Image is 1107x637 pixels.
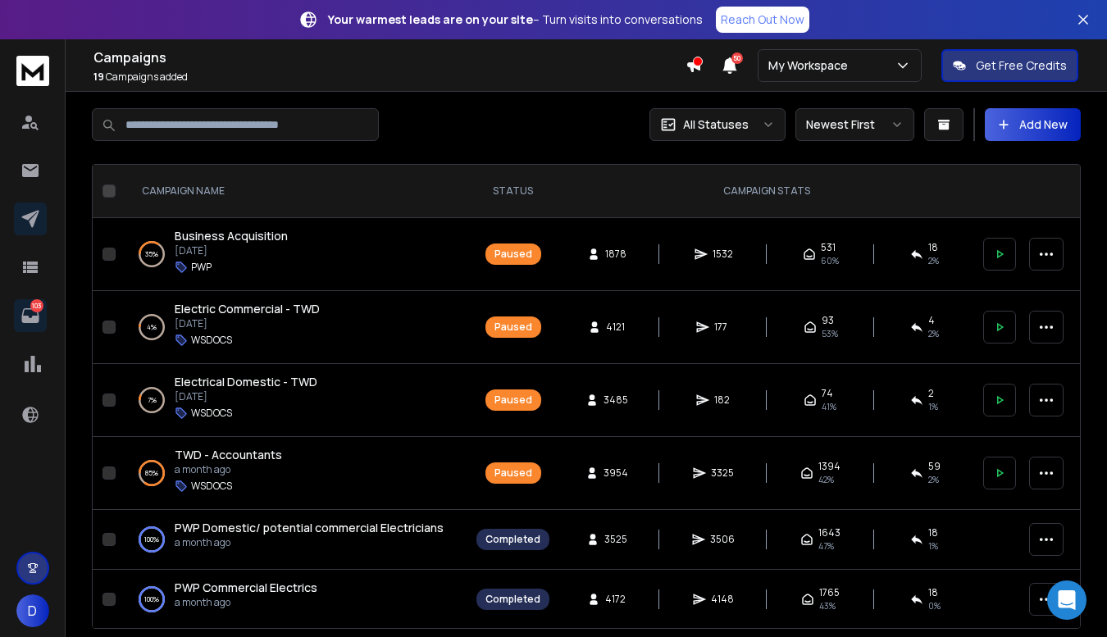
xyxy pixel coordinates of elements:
p: All Statuses [683,116,749,133]
span: 0 % [928,599,941,612]
p: 4 % [147,319,157,335]
th: CAMPAIGN STATS [559,165,973,218]
span: 4148 [711,593,734,606]
span: 60 % [821,254,839,267]
span: 177 [714,321,731,334]
span: TWD - Accountants [175,447,282,462]
span: 74 [822,387,833,400]
button: Newest First [795,108,914,141]
p: a month ago [175,596,317,609]
button: D [16,594,49,627]
a: PWP Commercial Electrics [175,580,317,596]
td: 100%PWP Domestic/ potential commercial Electriciansa month ago [122,510,467,570]
h1: Campaigns [93,48,686,67]
p: [DATE] [175,390,317,403]
span: PWP Commercial Electrics [175,580,317,595]
a: Electrical Domestic - TWD [175,374,317,390]
div: Paused [494,466,532,480]
div: Completed [485,533,540,546]
div: Paused [494,248,532,261]
span: 43 % [819,599,836,612]
span: 3506 [710,533,735,546]
span: 1643 [818,526,840,539]
th: STATUS [467,165,559,218]
p: a month ago [175,463,282,476]
span: 2 [928,387,934,400]
span: 3525 [604,533,627,546]
p: 7 % [148,392,157,408]
span: 47 % [818,539,834,553]
td: 7%Electrical Domestic - TWD[DATE]WSDOCS [122,364,467,437]
span: 3325 [711,466,734,480]
span: 1394 [818,460,840,473]
a: TWD - Accountants [175,447,282,463]
p: Reach Out Now [721,11,804,28]
p: 103 [30,299,43,312]
p: My Workspace [768,57,854,74]
p: Campaigns added [93,71,686,84]
span: 3954 [604,466,628,480]
button: Get Free Credits [941,49,1078,82]
span: 1878 [605,248,626,261]
td: 100%PWP Commercial Electricsa month ago [122,570,467,630]
p: – Turn visits into conversations [328,11,703,28]
span: 1 % [928,400,938,413]
td: 35%Business Acquisition[DATE]PWP [122,218,467,291]
a: Reach Out Now [716,7,809,33]
span: 42 % [818,473,834,486]
p: Get Free Credits [976,57,1067,74]
span: 18 [928,526,938,539]
p: 35 % [145,246,158,262]
p: 100 % [144,531,159,548]
div: Paused [494,321,532,334]
span: 1 % [928,539,938,553]
span: 4172 [605,593,626,606]
p: WSDOCS [191,480,232,493]
span: 93 [822,314,834,327]
th: CAMPAIGN NAME [122,165,467,218]
p: a month ago [175,536,444,549]
p: WSDOCS [191,407,232,420]
td: 85%TWD - Accountantsa month agoWSDOCS [122,437,467,510]
span: 3485 [604,394,628,407]
span: 2 % [928,327,939,340]
span: 4121 [606,321,625,334]
button: Add New [985,108,1081,141]
span: 2 % [928,473,939,486]
span: 18 [928,586,938,599]
span: PWP Domestic/ potential commercial Electricians [175,520,444,535]
span: 1765 [819,586,840,599]
span: 18 [928,241,938,254]
p: [DATE] [175,317,320,330]
span: 41 % [822,400,836,413]
span: 59 [928,460,941,473]
a: PWP Domestic/ potential commercial Electricians [175,520,444,536]
img: logo [16,56,49,86]
span: 50 [731,52,743,64]
p: 100 % [144,591,159,607]
div: Paused [494,394,532,407]
a: Electric Commercial - TWD [175,301,320,317]
span: 53 % [822,327,838,340]
span: 1532 [713,248,733,261]
div: Completed [485,593,540,606]
span: 4 [928,314,935,327]
span: 2 % [928,254,939,267]
td: 4%Electric Commercial - TWD[DATE]WSDOCS [122,291,467,364]
strong: Your warmest leads are on your site [328,11,533,27]
span: 19 [93,70,104,84]
span: 182 [714,394,731,407]
p: WSDOCS [191,334,232,347]
span: 531 [821,241,836,254]
p: 85 % [145,465,158,481]
p: [DATE] [175,244,288,257]
p: PWP [191,261,212,274]
div: Open Intercom Messenger [1047,580,1086,620]
a: Business Acquisition [175,228,288,244]
a: 103 [14,299,47,332]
